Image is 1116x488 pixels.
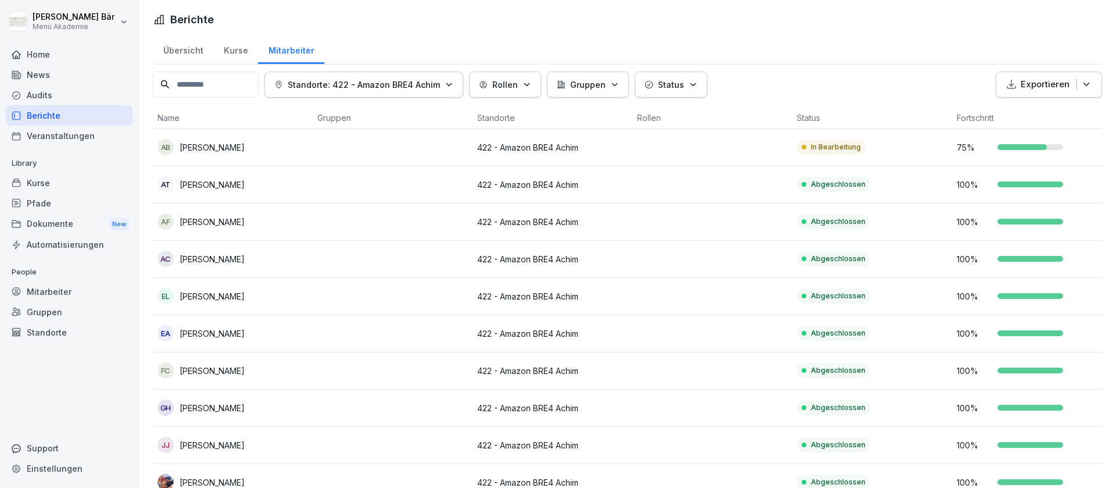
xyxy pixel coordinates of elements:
p: Abgeschlossen [811,291,865,301]
p: Standorte: 422 - Amazon BRE4 Achim [288,79,440,91]
a: Home [6,44,133,65]
div: EL [158,288,174,304]
p: Menü Akademie [33,23,115,31]
p: [PERSON_NAME] [180,216,245,228]
p: [PERSON_NAME] [180,439,245,451]
p: 100 % [957,253,992,265]
a: Kurse [6,173,133,193]
p: 100 % [957,402,992,414]
a: Standorte [6,322,133,343]
p: Abgeschlossen [811,402,865,413]
th: Fortschritt [952,107,1112,129]
a: Veranstaltungen [6,126,133,146]
a: Kurse [213,34,258,64]
p: 100 % [957,216,992,228]
div: AF [158,213,174,230]
p: 422 - Amazon BRE4 Achim [477,402,628,414]
h1: Berichte [170,12,214,27]
p: Exportieren [1021,78,1069,91]
div: New [109,218,129,231]
p: [PERSON_NAME] [180,290,245,302]
a: Pfade [6,193,133,213]
p: [PERSON_NAME] Bär [33,12,115,22]
p: 422 - Amazon BRE4 Achim [477,179,628,191]
p: In Bearbeitung [811,142,861,152]
p: Abgeschlossen [811,179,865,190]
div: Dokumente [6,213,133,235]
p: 100 % [957,439,992,451]
p: 75 % [957,141,992,154]
div: JJ [158,437,174,453]
th: Rollen [632,107,792,129]
p: [PERSON_NAME] [180,327,245,340]
p: Abgeschlossen [811,328,865,339]
button: Gruppen [547,72,629,98]
a: Gruppen [6,302,133,322]
p: Abgeschlossen [811,440,865,450]
p: 100 % [957,179,992,191]
div: FC [158,362,174,379]
div: AT [158,176,174,193]
p: [PERSON_NAME] [180,365,245,377]
p: [PERSON_NAME] [180,141,245,154]
a: Einstellungen [6,458,133,479]
p: 422 - Amazon BRE4 Achim [477,439,628,451]
p: 422 - Amazon BRE4 Achim [477,290,628,302]
p: [PERSON_NAME] [180,402,245,414]
a: News [6,65,133,85]
p: 100 % [957,327,992,340]
div: GH [158,400,174,416]
div: AB [158,139,174,155]
th: Status [792,107,952,129]
p: Status [658,79,684,91]
p: Abgeschlossen [811,254,865,264]
p: Library [6,154,133,173]
p: 422 - Amazon BRE4 Achim [477,253,628,265]
p: 100 % [957,365,992,377]
a: Audits [6,85,133,105]
p: 422 - Amazon BRE4 Achim [477,216,628,228]
button: Standorte: 422 - Amazon BRE4 Achim [264,72,463,98]
p: Abgeschlossen [811,216,865,227]
div: AC [158,251,174,267]
p: Abgeschlossen [811,477,865,487]
th: Gruppen [313,107,473,129]
button: Exportieren [996,72,1102,98]
button: Status [635,72,707,98]
p: People [6,263,133,282]
th: Name [153,107,313,129]
a: Berichte [6,105,133,126]
p: 422 - Amazon BRE4 Achim [477,365,628,377]
p: Rollen [492,79,518,91]
div: Support [6,438,133,458]
a: Mitarbeiter [6,282,133,302]
a: DokumenteNew [6,213,133,235]
div: EA [158,325,174,341]
p: Gruppen [570,79,606,91]
button: Rollen [469,72,541,98]
a: Automatisierungen [6,234,133,255]
th: Standorte [473,107,632,129]
a: Übersicht [153,34,213,64]
p: 100 % [957,290,992,302]
p: Abgeschlossen [811,365,865,376]
p: [PERSON_NAME] [180,253,245,265]
a: Mitarbeiter [258,34,324,64]
p: 422 - Amazon BRE4 Achim [477,327,628,340]
p: 422 - Amazon BRE4 Achim [477,141,628,154]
